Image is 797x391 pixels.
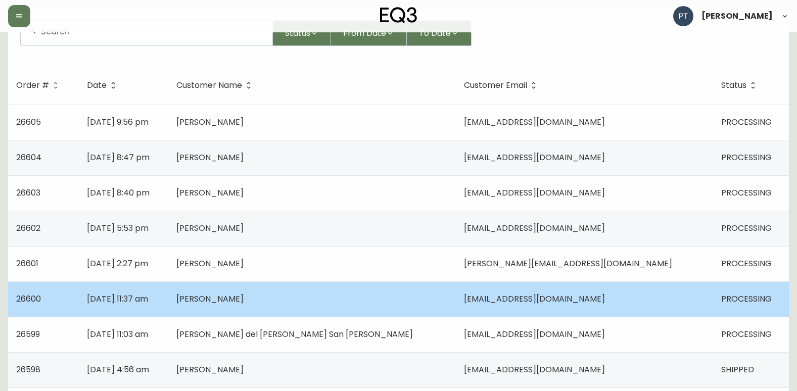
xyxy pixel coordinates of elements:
span: [EMAIL_ADDRESS][DOMAIN_NAME] [464,293,605,305]
span: [EMAIL_ADDRESS][DOMAIN_NAME] [464,152,605,163]
span: [EMAIL_ADDRESS][DOMAIN_NAME] [464,222,605,234]
span: [EMAIL_ADDRESS][DOMAIN_NAME] [464,116,605,128]
span: [DATE] 11:37 am [87,293,148,305]
button: Status [273,20,331,46]
span: 26598 [16,364,40,375]
span: Customer Name [176,81,255,90]
span: [EMAIL_ADDRESS][DOMAIN_NAME] [464,364,605,375]
span: PROCESSING [721,187,772,199]
span: 26602 [16,222,40,234]
span: [PERSON_NAME] [176,187,244,199]
span: Status [285,27,310,39]
span: [PERSON_NAME] [176,364,244,375]
span: [PERSON_NAME] [176,152,244,163]
span: Date [87,82,107,88]
span: To Date [419,27,451,39]
span: 26600 [16,293,41,305]
span: From Date [343,27,386,39]
span: [DATE] 4:56 am [87,364,149,375]
span: PROCESSING [721,152,772,163]
span: PROCESSING [721,222,772,234]
span: [DATE] 5:53 pm [87,222,149,234]
span: [PERSON_NAME] [176,258,244,269]
span: 26604 [16,152,41,163]
span: Status [721,82,746,88]
span: PROCESSING [721,116,772,128]
span: [PERSON_NAME] [176,116,244,128]
span: 26599 [16,328,40,340]
span: [DATE] 8:40 pm [87,187,150,199]
span: Date [87,81,120,90]
img: 986dcd8e1aab7847125929f325458823 [673,6,693,26]
span: [EMAIL_ADDRESS][DOMAIN_NAME] [464,187,605,199]
span: 26601 [16,258,38,269]
span: 26603 [16,187,40,199]
span: Customer Email [464,82,527,88]
button: To Date [407,20,472,46]
span: [PERSON_NAME] [176,222,244,234]
span: PROCESSING [721,328,772,340]
button: From Date [331,20,407,46]
img: logo [380,7,417,23]
span: Customer Name [176,82,242,88]
span: [PERSON_NAME][EMAIL_ADDRESS][DOMAIN_NAME] [464,258,672,269]
span: [DATE] 8:47 pm [87,152,150,163]
span: Customer Email [464,81,540,90]
span: Order # [16,81,62,90]
span: 26605 [16,116,41,128]
span: [PERSON_NAME] [176,293,244,305]
span: PROCESSING [721,258,772,269]
span: [EMAIL_ADDRESS][DOMAIN_NAME] [464,328,605,340]
span: SHIPPED [721,364,754,375]
span: Status [721,81,760,90]
span: [PERSON_NAME] [701,12,773,20]
span: [PERSON_NAME] del [PERSON_NAME] San [PERSON_NAME] [176,328,413,340]
span: [DATE] 11:03 am [87,328,148,340]
span: PROCESSING [721,293,772,305]
span: Order # [16,82,49,88]
span: [DATE] 9:56 pm [87,116,149,128]
span: [DATE] 2:27 pm [87,258,148,269]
